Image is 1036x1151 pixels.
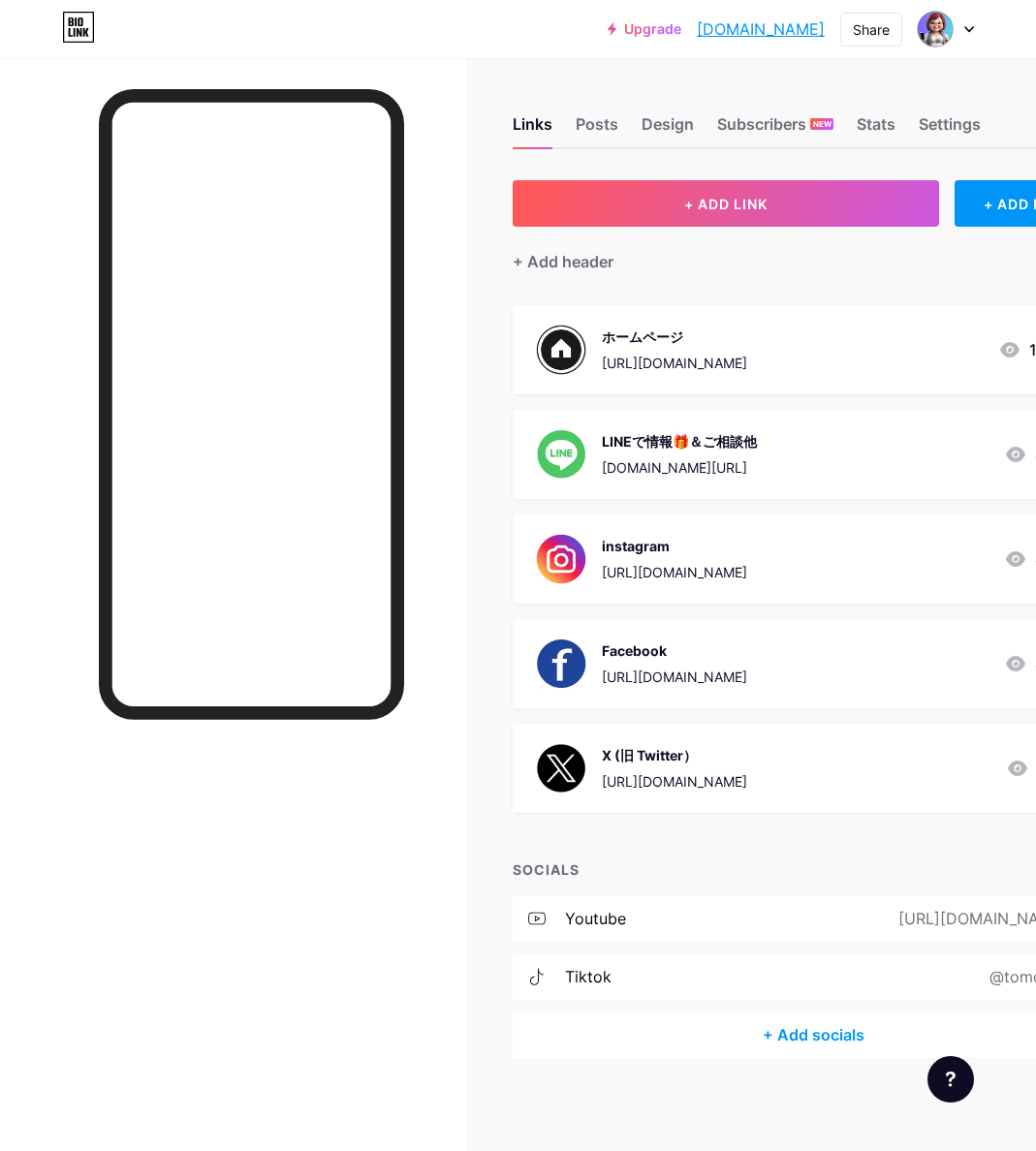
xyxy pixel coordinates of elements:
[602,327,747,347] div: ホームページ
[697,17,825,41] a: [DOMAIN_NAME]
[602,745,747,765] div: X (旧 Twitter）
[602,536,747,556] div: instagram
[536,429,586,480] img: LINEで情報🎁＆ご相談他
[917,11,954,47] img: nichijoai
[602,457,757,478] div: [DOMAIN_NAME][URL]
[513,180,939,227] button: + ADD LINK
[513,112,552,147] div: Links
[565,907,626,930] div: youtube
[853,19,890,40] div: Share
[536,534,586,584] img: instagram
[813,118,832,130] span: NEW
[536,743,586,793] img: X (旧 Twitter）
[919,112,981,147] div: Settings
[536,325,586,375] img: ホームページ
[576,112,618,147] div: Posts
[602,667,747,687] div: [URL][DOMAIN_NAME]
[513,250,613,273] div: + Add header
[565,965,612,988] div: tiktok
[857,112,895,147] div: Stats
[602,431,757,451] div: LINEで情報🎁＆ご相談他
[642,112,694,147] div: Design
[608,21,681,37] a: Upgrade
[602,353,747,373] div: [URL][DOMAIN_NAME]
[717,112,833,147] div: Subscribers
[602,771,747,792] div: [URL][DOMAIN_NAME]
[602,640,747,661] div: Facebook
[684,196,768,212] span: + ADD LINK
[602,562,747,582] div: [URL][DOMAIN_NAME]
[536,638,586,689] img: Facebook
